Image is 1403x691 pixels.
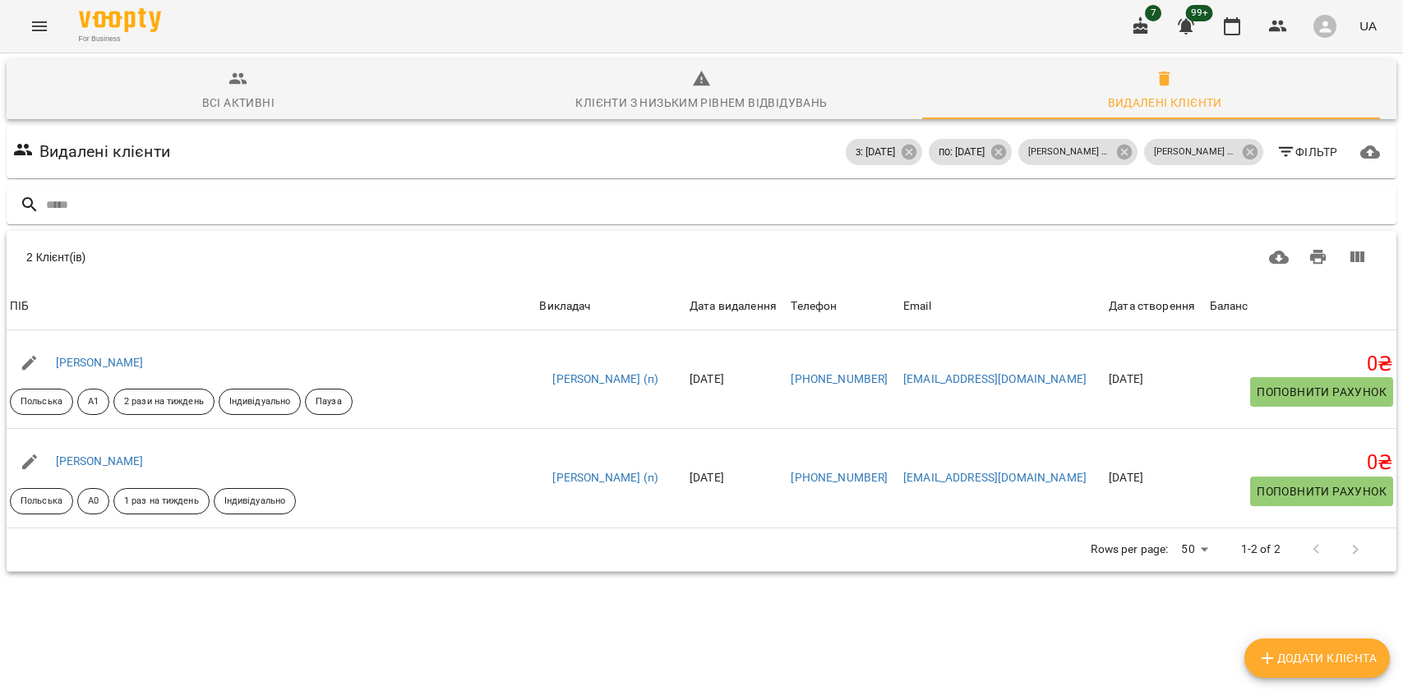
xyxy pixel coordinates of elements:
[21,395,62,409] p: Польська
[539,297,682,316] span: Викладач
[791,297,837,316] div: Телефон
[1018,139,1138,165] div: [PERSON_NAME] (п)
[690,297,777,316] div: Дата видалення
[791,372,888,385] a: [PHONE_NUMBER]
[1257,481,1387,501] span: Поповнити рахунок
[1259,237,1299,277] button: Завантажити CSV
[1028,145,1110,159] p: [PERSON_NAME] (п)
[1105,330,1206,429] td: [DATE]
[202,93,275,113] div: Всі активні
[1210,297,1248,316] div: Баланс
[1257,382,1387,402] span: Поповнити рахунок
[791,297,897,316] span: Телефон
[1276,142,1338,162] span: Фільтр
[88,495,99,509] p: А0
[1244,638,1390,678] button: Додати клієнта
[575,93,827,113] div: Клієнти з низьким рівнем відвідувань
[1144,139,1263,165] div: [PERSON_NAME] (п)
[39,139,170,164] h6: Видалені клієнти
[26,249,672,265] div: 2 Клієнт(ів)
[316,395,342,409] p: Пауза
[124,395,204,409] p: 2 рази на тиждень
[686,330,788,429] td: [DATE]
[79,34,161,44] span: For Business
[1210,352,1393,377] h5: 0 ₴
[1258,648,1377,668] span: Додати клієнта
[903,297,931,316] div: Email
[1109,297,1195,316] div: Дата створення
[1270,137,1345,167] button: Фільтр
[539,297,590,316] div: Викладач
[1359,17,1377,35] span: UA
[10,389,73,415] div: Польська
[1210,450,1393,476] h5: 0 ₴
[903,372,1087,385] a: [EMAIL_ADDRESS][DOMAIN_NAME]
[113,389,215,415] div: 2 рази на тиждень
[686,429,788,528] td: [DATE]
[552,470,658,486] a: [PERSON_NAME] (п)
[305,389,353,415] div: Пауза
[10,297,29,316] div: ПІБ
[77,389,109,415] div: A1
[690,297,777,316] div: Sort
[1337,237,1377,277] button: Вигляд колонок
[229,395,290,409] p: Індивідуально
[539,297,590,316] div: Sort
[56,356,144,369] a: [PERSON_NAME]
[791,471,888,484] a: [PHONE_NUMBER]
[10,488,73,514] div: Польська
[552,371,658,388] a: [PERSON_NAME] (п)
[846,139,922,165] div: з: [DATE]
[1109,297,1202,316] span: Дата створення
[124,495,199,509] p: 1 раз на тиждень
[1210,297,1248,316] div: Sort
[7,231,1396,283] div: Table Toolbar
[77,488,109,514] div: А0
[10,297,533,316] span: ПІБ
[1109,297,1195,316] div: Sort
[1299,237,1338,277] button: Друк
[10,297,29,316] div: Sort
[1108,93,1222,113] div: Видалені клієнти
[846,145,905,159] span: з: [DATE]
[1353,11,1383,41] button: UA
[21,495,62,509] p: Польська
[903,471,1087,484] a: [EMAIL_ADDRESS][DOMAIN_NAME]
[1250,477,1393,506] button: Поповнити рахунок
[219,389,301,415] div: Індивідуально
[214,488,296,514] div: Індивідуально
[224,495,285,509] p: Індивідуально
[1091,541,1168,558] p: Rows per page:
[791,297,837,316] div: Sort
[1186,5,1213,21] span: 99+
[1210,297,1393,316] span: Баланс
[903,297,931,316] div: Sort
[1154,145,1236,159] p: [PERSON_NAME] (п)
[56,454,144,468] a: [PERSON_NAME]
[20,7,59,46] button: Menu
[79,8,161,32] img: Voopty Logo
[690,297,785,316] span: Дата видалення
[1105,429,1206,528] td: [DATE]
[929,145,995,159] span: по: [DATE]
[1241,541,1281,558] p: 1-2 of 2
[903,297,1102,316] span: Email
[88,395,99,409] p: A1
[1250,377,1393,407] button: Поповнити рахунок
[1175,537,1214,561] div: 50
[1145,5,1161,21] span: 7
[929,139,1012,165] div: по: [DATE]
[113,488,210,514] div: 1 раз на тиждень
